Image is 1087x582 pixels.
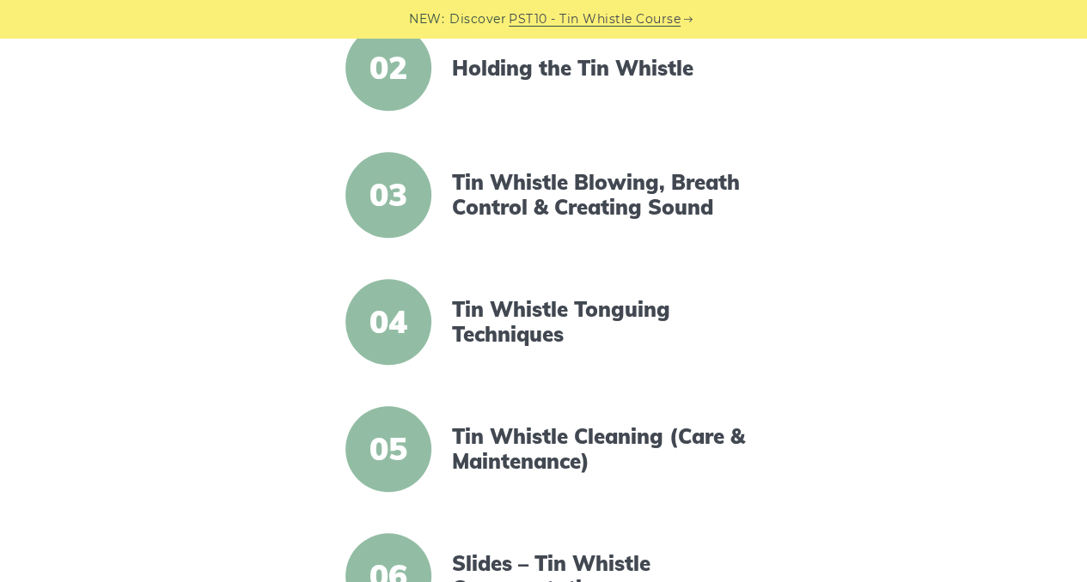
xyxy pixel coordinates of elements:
span: 03 [345,152,431,238]
a: Tin Whistle Blowing, Breath Control & Creating Sound [452,170,748,220]
span: 05 [345,406,431,492]
span: 04 [345,279,431,365]
span: Discover [449,9,506,29]
a: Tin Whistle Cleaning (Care & Maintenance) [452,424,748,474]
a: Tin Whistle Tonguing Techniques [452,297,748,347]
span: NEW: [409,9,444,29]
a: Holding the Tin Whistle [452,56,748,81]
a: PST10 - Tin Whistle Course [509,9,681,29]
span: 02 [345,25,431,111]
